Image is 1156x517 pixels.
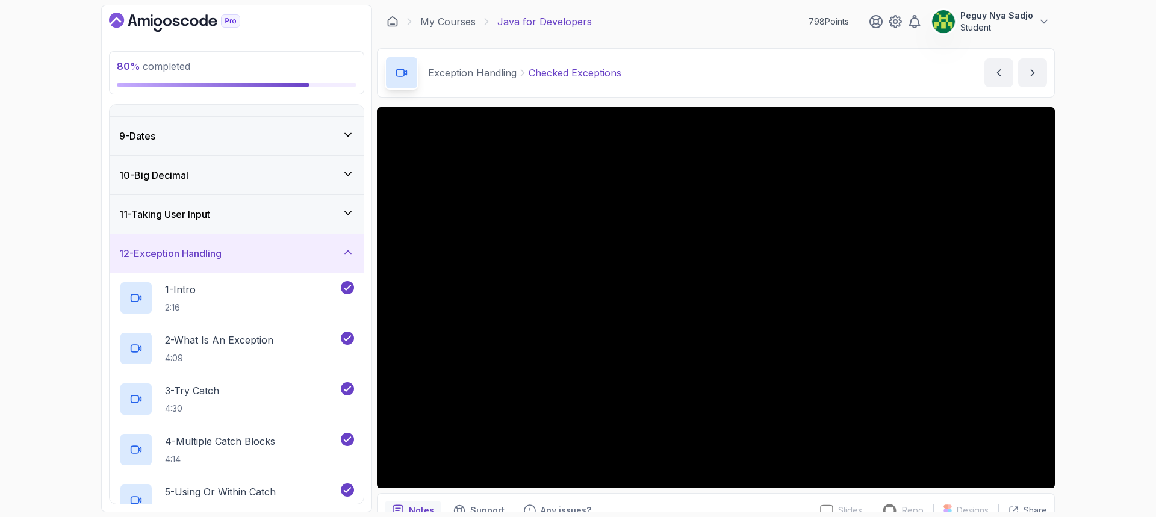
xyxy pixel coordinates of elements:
a: My Courses [420,14,476,29]
p: Any issues? [541,504,591,516]
span: completed [117,60,190,72]
p: 798 Points [809,16,849,28]
button: 10-Big Decimal [110,156,364,194]
a: Dashboard [387,16,399,28]
p: Checked Exceptions [529,66,621,80]
p: 5 - Using Or Within Catch [165,484,276,499]
p: Peguy Nya Sadjo [960,10,1033,22]
button: 5-Using Or Within Catch2:36 [119,483,354,517]
p: 2:16 [165,302,196,314]
p: Java for Developers [497,14,592,29]
button: 1-Intro2:16 [119,281,354,315]
button: Share [998,504,1047,516]
p: Notes [409,504,434,516]
p: Repo [902,504,924,516]
iframe: 10 - Checked Exceptions [377,107,1055,488]
img: user profile image [932,10,955,33]
button: 12-Exception Handling [110,234,364,273]
h3: 10 - Big Decimal [119,168,188,182]
a: Dashboard [109,13,268,32]
p: Designs [957,504,989,516]
button: 11-Taking User Input [110,195,364,234]
p: Slides [838,504,862,516]
p: 3 - Try Catch [165,383,219,398]
button: user profile imagePeguy Nya SadjoStudent [931,10,1050,34]
p: 4:30 [165,403,219,415]
button: next content [1018,58,1047,87]
p: 1 - Intro [165,282,196,297]
p: Support [470,504,505,516]
span: 80 % [117,60,140,72]
button: previous content [984,58,1013,87]
h3: 11 - Taking User Input [119,207,210,221]
p: Share [1024,504,1047,516]
button: 9-Dates [110,117,364,155]
p: Exception Handling [428,66,517,80]
button: 2-What Is An Exception4:09 [119,332,354,365]
p: Student [960,22,1033,34]
button: 4-Multiple Catch Blocks4:14 [119,433,354,466]
p: 4 - Multiple Catch Blocks [165,434,275,448]
p: 2 - What Is An Exception [165,333,273,347]
h3: 9 - Dates [119,129,155,143]
p: 4:09 [165,352,273,364]
button: 3-Try Catch4:30 [119,382,354,416]
h3: 12 - Exception Handling [119,246,222,261]
p: 4:14 [165,453,275,465]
